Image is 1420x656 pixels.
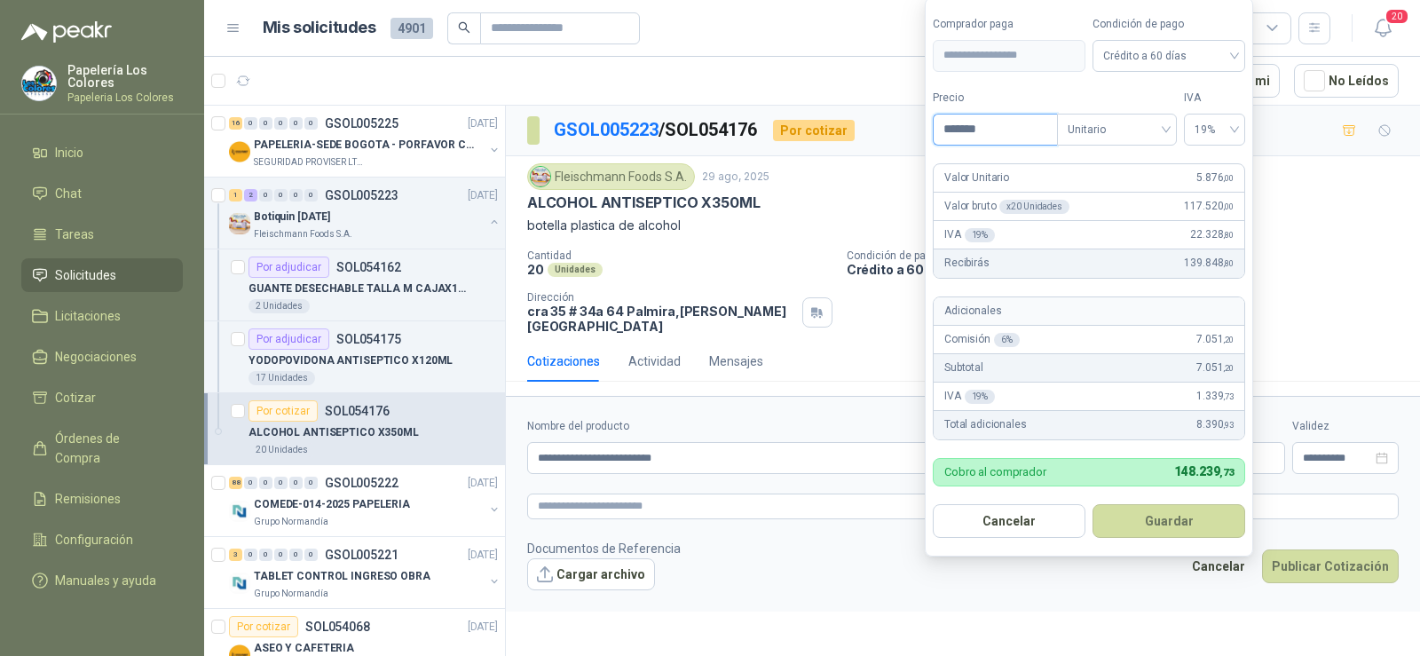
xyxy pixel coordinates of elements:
span: 1.339 [1196,388,1234,405]
p: Recibirás [944,255,990,272]
a: 3 0 0 0 0 0 GSOL005221[DATE] Company LogoTABLET CONTROL INGRESO OBRAGrupo Normandía [229,544,501,601]
p: Valor Unitario [944,170,1009,186]
span: ,80 [1223,258,1234,268]
div: 0 [244,549,257,561]
p: Cantidad [527,249,832,262]
span: Inicio [55,143,83,162]
p: PAPELERIA-SEDE BOGOTA - PORFAVOR CTZ COMPLETO [254,137,475,154]
h1: Mis solicitudes [263,15,376,41]
img: Company Logo [229,573,250,594]
div: 0 [274,477,288,489]
span: Órdenes de Compra [55,429,166,468]
div: 0 [259,477,272,489]
img: Company Logo [531,167,550,186]
div: Mensajes [709,352,763,371]
div: 2 Unidades [248,299,310,313]
div: 0 [304,117,318,130]
div: Fleischmann Foods S.A. [527,163,695,190]
span: search [458,21,470,34]
span: 5.876 [1196,170,1234,186]
div: 0 [304,189,318,202]
a: Cotizar [21,381,183,415]
button: 20 [1367,12,1399,44]
p: SOL054176 [325,405,390,417]
label: Validez [1292,418,1399,435]
div: 0 [289,549,303,561]
div: 0 [304,549,318,561]
p: Valor bruto [944,198,1069,215]
div: 16 [229,117,242,130]
a: Remisiones [21,482,183,516]
img: Company Logo [229,141,250,162]
img: Company Logo [229,501,250,522]
span: Unitario [1068,116,1166,143]
span: Cotizar [55,388,96,407]
div: 17 Unidades [248,371,315,385]
span: 4901 [390,18,433,39]
p: 20 [527,262,544,277]
span: 22.328 [1190,226,1234,243]
span: ,20 [1223,335,1234,344]
a: Configuración [21,523,183,557]
div: 0 [244,117,257,130]
span: 117.520 [1184,198,1234,215]
p: 29 ago, 2025 [702,169,769,186]
div: 0 [259,189,272,202]
span: ,93 [1223,420,1234,430]
div: 20 Unidades [248,443,315,457]
div: 0 [289,117,303,130]
div: 0 [304,477,318,489]
a: Por adjudicarSOL054175YODOPOVIDONA ANTISEPTICO X120ML17 Unidades [204,321,505,393]
div: 6 % [994,333,1020,347]
p: / SOL054176 [554,116,759,144]
p: GSOL005223 [325,189,398,202]
p: [DATE] [468,115,498,132]
div: 0 [274,117,288,130]
p: Total adicionales [944,416,1027,433]
a: GSOL005223 [554,119,659,140]
span: Solicitudes [55,265,116,285]
p: SOL054175 [336,333,401,345]
div: Por adjudicar [248,328,329,350]
span: ,73 [1219,467,1234,478]
p: GUANTE DESECHABLE TALLA M CAJAX100 [248,281,469,297]
p: [DATE] [468,619,498,636]
button: Cargar archivo [527,558,655,590]
button: Cancelar [1182,549,1255,583]
p: TABLET CONTROL INGRESO OBRA [254,568,430,585]
p: YODOPOVIDONA ANTISEPTICO X120ML [248,352,453,369]
div: Por cotizar [248,400,318,422]
p: Comisión [944,331,1020,348]
span: ,20 [1223,363,1234,373]
p: Cobro al comprador [944,466,1046,478]
a: Solicitudes [21,258,183,292]
label: Precio [933,90,1057,107]
span: 8.390 [1196,416,1234,433]
div: 0 [274,549,288,561]
p: IVA [944,388,995,405]
span: Remisiones [55,489,121,509]
div: Cotizaciones [527,352,600,371]
div: 0 [289,477,303,489]
p: SOL054068 [305,620,370,633]
p: Condición de pago [847,249,1413,262]
span: Negociaciones [55,347,137,367]
p: ALCOHOL ANTISEPTICO X350ML [248,424,419,441]
span: 20 [1384,8,1409,25]
button: Publicar Cotización [1262,549,1399,583]
a: 88 0 0 0 0 0 GSOL005222[DATE] Company LogoCOMEDE-014-2025 PAPELERIAGrupo Normandía [229,472,501,529]
span: Tareas [55,225,94,244]
button: Guardar [1093,504,1245,538]
label: IVA [1184,90,1245,107]
p: [DATE] [468,475,498,492]
span: ,73 [1223,391,1234,401]
span: Chat [55,184,82,203]
div: 1 [229,189,242,202]
p: SEGURIDAD PROVISER LTDA [254,155,366,170]
a: Licitaciones [21,299,183,333]
a: Negociaciones [21,340,183,374]
span: 139.848 [1184,255,1234,272]
p: Papelería Los Colores [67,64,183,89]
span: Configuración [55,530,133,549]
p: GSOL005221 [325,549,398,561]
